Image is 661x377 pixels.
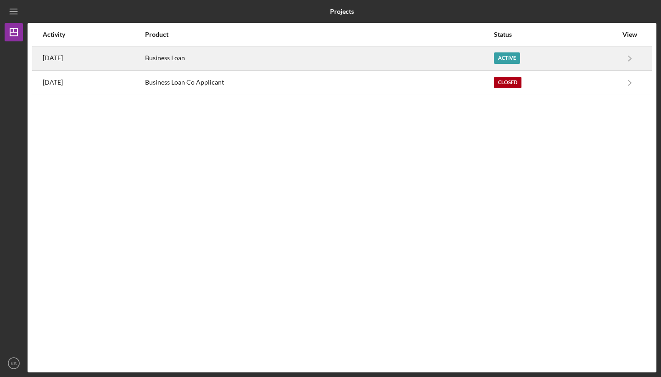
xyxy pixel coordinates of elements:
time: 2025-06-27 17:25 [43,79,63,86]
div: Business Loan Co Applicant [145,71,493,94]
b: Projects [330,8,354,15]
div: Activity [43,31,144,38]
button: KS [5,354,23,372]
div: Business Loan [145,47,493,70]
div: View [618,31,641,38]
div: Closed [494,77,521,88]
text: KS [11,361,17,366]
div: Product [145,31,493,38]
time: 2025-07-21 19:22 [43,54,63,62]
div: Status [494,31,617,38]
div: Active [494,52,520,64]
